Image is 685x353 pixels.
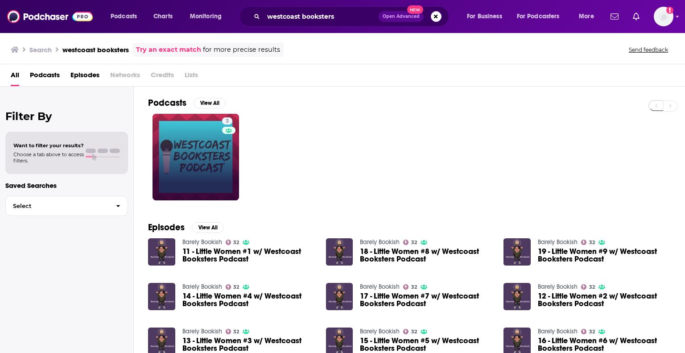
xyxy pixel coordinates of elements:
[579,10,594,23] span: More
[111,10,137,23] span: Podcasts
[581,240,595,245] a: 32
[233,241,239,245] span: 32
[104,9,149,24] button: open menu
[222,117,232,125] a: 3
[360,337,493,352] a: 15 - Little Women #5 w/ Westcoast Booksters Podcast
[407,5,423,14] span: New
[360,238,400,246] a: Barely Bookish
[29,46,52,54] h3: Search
[411,241,417,245] span: 32
[148,97,226,108] a: PodcastsView All
[190,10,222,23] span: Monitoring
[136,45,201,55] a: Try an exact match
[62,46,129,54] h3: westcoast booksters
[192,222,224,233] button: View All
[626,46,671,54] button: Send feedback
[182,238,222,246] a: Barely Bookish
[226,329,239,334] a: 32
[461,9,513,24] button: open menu
[194,98,226,108] button: View All
[182,292,315,307] a: 14 - Little Women #4 w/ Westcoast Booksters Podcast
[383,14,420,19] span: Open Advanced
[30,68,60,86] a: Podcasts
[11,68,19,86] a: All
[153,10,173,23] span: Charts
[538,292,671,307] a: 12 - Little Women #2 w/ Westcoast Booksters Podcast
[411,330,417,334] span: 32
[13,151,84,164] span: Choose a tab above to access filters.
[182,337,315,352] span: 13 - Little Women #3 w/ Westcoast Booksters Podcast
[503,283,531,310] a: 12 - Little Women #2 w/ Westcoast Booksters Podcast
[654,7,673,26] button: Show profile menu
[654,7,673,26] img: User Profile
[360,328,400,335] a: Barely Bookish
[379,11,424,22] button: Open AdvancedNew
[589,241,595,245] span: 32
[538,238,578,246] a: Barely Bookish
[467,10,502,23] span: For Business
[7,8,93,25] img: Podchaser - Follow, Share and Rate Podcasts
[411,285,417,289] span: 32
[538,283,578,291] a: Barely Bookish
[589,330,595,334] span: 32
[581,329,595,334] a: 32
[148,238,175,266] img: 11 - Little Women #1 w/ Westcoast Booksters Podcast
[360,292,493,307] a: 17 - Little Women #7 w/ Westcoast Booksters Podcast
[5,196,128,216] button: Select
[326,238,353,266] img: 18 - Little Women #8 w/ Westcoast Booksters Podcast
[182,328,222,335] a: Barely Bookish
[153,114,239,200] a: 3
[184,9,233,24] button: open menu
[607,9,622,24] a: Show notifications dropdown
[248,6,458,27] div: Search podcasts, credits, & more...
[629,9,643,24] a: Show notifications dropdown
[203,45,280,55] span: for more precise results
[403,284,417,290] a: 32
[226,240,239,245] a: 32
[360,248,493,263] a: 18 - Little Women #8 w/ Westcoast Booksters Podcast
[360,283,400,291] a: Barely Bookish
[110,68,140,86] span: Networks
[538,337,671,352] a: 16 - Little Women #6 w/ Westcoast Booksters Podcast
[326,283,353,310] img: 17 - Little Women #7 w/ Westcoast Booksters Podcast
[148,9,178,24] a: Charts
[226,284,239,290] a: 32
[6,203,109,209] span: Select
[503,238,531,266] img: 19 - Little Women #9 w/ Westcoast Booksters Podcast
[517,10,560,23] span: For Podcasters
[185,68,198,86] span: Lists
[13,142,84,149] span: Want to filter your results?
[233,285,239,289] span: 32
[182,283,222,291] a: Barely Bookish
[589,285,595,289] span: 32
[511,9,573,24] button: open menu
[573,9,605,24] button: open menu
[182,248,315,263] a: 11 - Little Women #1 w/ Westcoast Booksters Podcast
[226,117,229,126] span: 3
[151,68,174,86] span: Credits
[538,248,671,263] a: 19 - Little Women #9 w/ Westcoast Booksters Podcast
[70,68,99,86] a: Episodes
[581,284,595,290] a: 32
[538,328,578,335] a: Barely Bookish
[148,222,224,233] a: EpisodesView All
[148,283,175,310] img: 14 - Little Women #4 w/ Westcoast Booksters Podcast
[5,110,128,123] h2: Filter By
[5,181,128,190] p: Saved Searches
[264,9,379,24] input: Search podcasts, credits, & more...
